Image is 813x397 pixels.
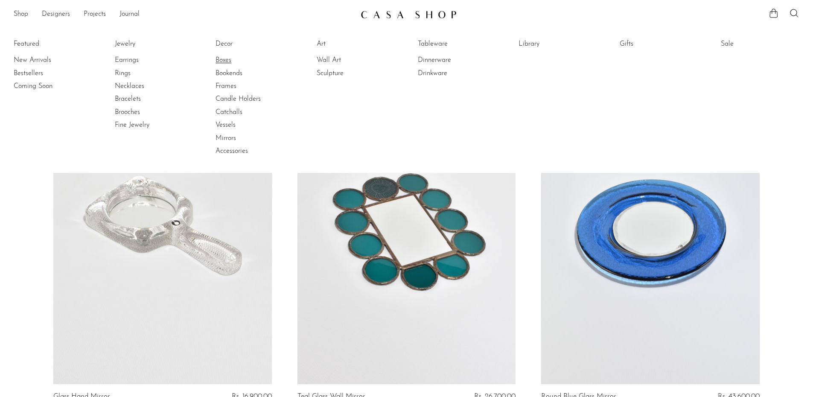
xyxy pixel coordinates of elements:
a: Art [317,39,381,49]
a: Sale [721,39,785,49]
a: Bracelets [115,94,179,104]
ul: Featured [14,54,78,93]
ul: Decor [216,38,280,158]
a: Journal [119,9,140,20]
a: New Arrivals [14,55,78,65]
a: Catchalls [216,108,280,117]
ul: NEW HEADER MENU [14,7,354,22]
ul: Jewelry [115,38,179,132]
a: Gifts [620,39,684,49]
a: Candle Holders [216,94,280,104]
ul: Art [317,38,381,80]
a: Fine Jewelry [115,120,179,130]
a: Bestsellers [14,69,78,78]
nav: Desktop navigation [14,7,354,22]
a: Drinkware [418,69,482,78]
a: Frames [216,82,280,91]
a: Necklaces [115,82,179,91]
ul: Library [519,38,583,54]
a: Brooches [115,108,179,117]
a: Shop [14,9,28,20]
a: Coming Soon [14,82,78,91]
ul: Tableware [418,38,482,80]
a: Rings [115,69,179,78]
a: Earrings [115,55,179,65]
ul: Gifts [620,38,684,54]
a: Jewelry [115,39,179,49]
a: Bookends [216,69,280,78]
a: Tableware [418,39,482,49]
a: Sculpture [317,69,381,78]
a: Library [519,39,583,49]
a: Dinnerware [418,55,482,65]
a: Accessories [216,146,280,156]
a: Mirrors [216,134,280,143]
a: Boxes [216,55,280,65]
a: Designers [42,9,70,20]
a: Projects [84,9,106,20]
a: Decor [216,39,280,49]
a: Vessels [216,120,280,130]
ul: Sale [721,38,785,54]
a: Wall Art [317,55,381,65]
